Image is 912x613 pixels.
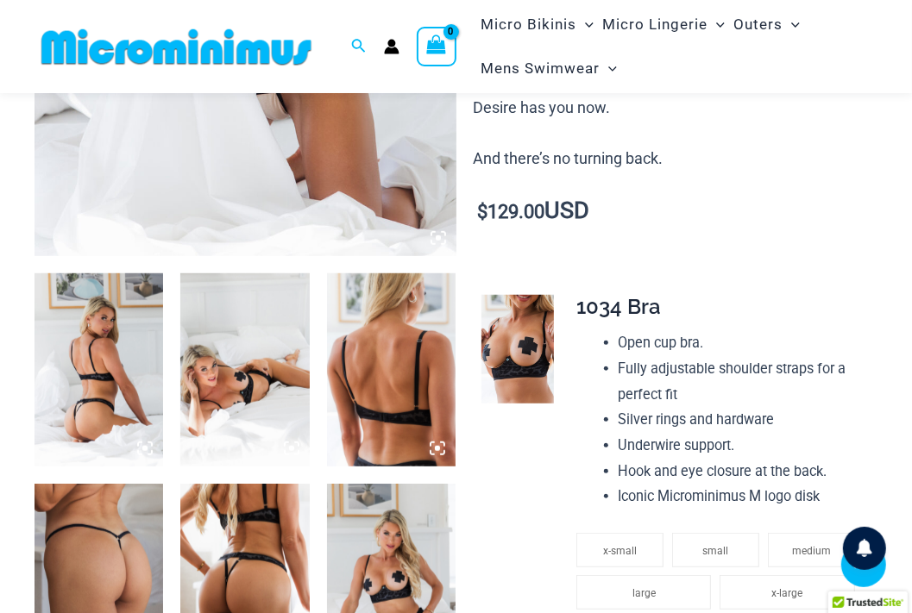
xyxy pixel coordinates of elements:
[772,587,803,599] span: x-large
[481,295,554,403] img: Nights Fall Silver Leopard 1036 Bra
[477,201,544,222] bdi: 129.00
[619,484,864,510] li: Iconic Microminimus M logo disk
[619,330,864,356] li: Open cup bra.
[476,3,598,47] a: Micro BikinisMenu ToggleMenu Toggle
[708,3,725,47] span: Menu Toggle
[351,36,367,58] a: Search icon link
[602,3,708,47] span: Micro Lingerie
[35,28,318,66] img: MM SHOP LOGO FLAT
[720,575,854,610] li: x-large
[481,3,576,47] span: Micro Bikinis
[473,198,877,225] p: USD
[619,433,864,459] li: Underwire support.
[327,273,456,466] img: Nights Fall Silver Leopard 1036 Bra
[481,47,600,91] span: Mens Swimwear
[672,533,759,567] li: small
[733,3,783,47] span: Outers
[417,27,456,66] a: View Shopping Cart, empty
[603,545,637,557] span: x-small
[477,201,487,222] span: $
[600,47,617,91] span: Menu Toggle
[619,459,864,485] li: Hook and eye closure at the back.
[476,47,621,91] a: Mens SwimwearMenu ToggleMenu Toggle
[598,3,729,47] a: Micro LingerieMenu ToggleMenu Toggle
[792,545,831,557] span: medium
[619,356,864,407] li: Fully adjustable shoulder straps for a perfect fit
[619,407,864,433] li: Silver rings and hardware
[35,273,163,466] img: Nights Fall Silver Leopard 1036 Bra 6046 Thong
[632,587,656,599] span: large
[384,39,399,54] a: Account icon link
[576,533,664,567] li: x-small
[576,294,661,319] span: 1034 Bra
[729,3,804,47] a: OutersMenu ToggleMenu Toggle
[576,3,594,47] span: Menu Toggle
[180,273,309,466] img: Nights Fall Silver Leopard 1036 Bra 6046 Thong
[576,575,711,610] li: large
[702,545,728,557] span: small
[768,533,855,567] li: medium
[783,3,800,47] span: Menu Toggle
